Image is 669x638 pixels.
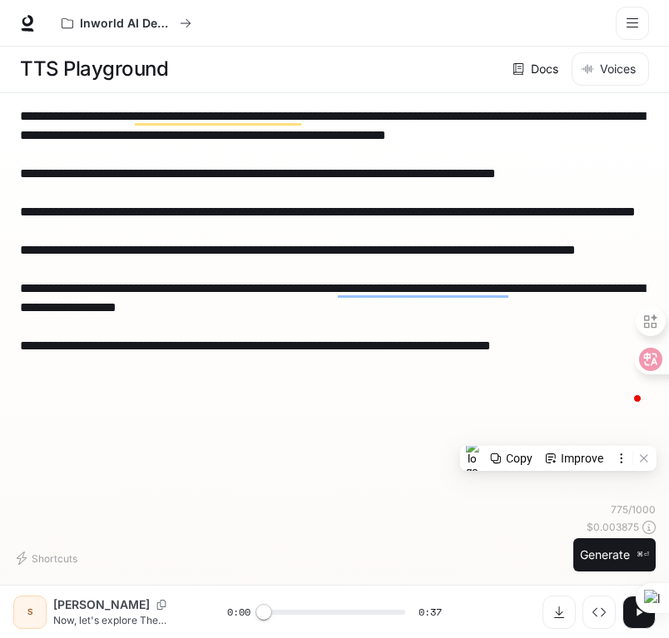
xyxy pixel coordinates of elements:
[587,520,639,534] p: $ 0.003875
[637,550,649,560] p: ⌘⏎
[611,502,656,517] p: 775 / 1000
[150,600,173,610] button: Copy Voice ID
[509,52,565,86] a: Docs
[20,52,168,86] h1: TTS Playground
[13,545,84,571] button: Shortcuts
[227,604,250,621] span: 0:00
[419,604,442,621] span: 0:37
[572,52,649,86] button: Voices
[80,17,173,31] p: Inworld AI Demos
[17,599,43,626] div: S
[573,538,656,572] button: Generate⌘⏎
[53,613,187,627] p: Now, let's explore The Economic Perspective, which helps us understand how individuals and instit...
[54,7,199,40] button: All workspaces
[53,596,150,613] p: [PERSON_NAME]
[616,7,649,40] button: open drawer
[543,596,576,629] button: Download audio
[20,106,649,413] textarea: To enrich screen reader interactions, please activate Accessibility in Grammarly extension settings
[582,596,616,629] button: Inspect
